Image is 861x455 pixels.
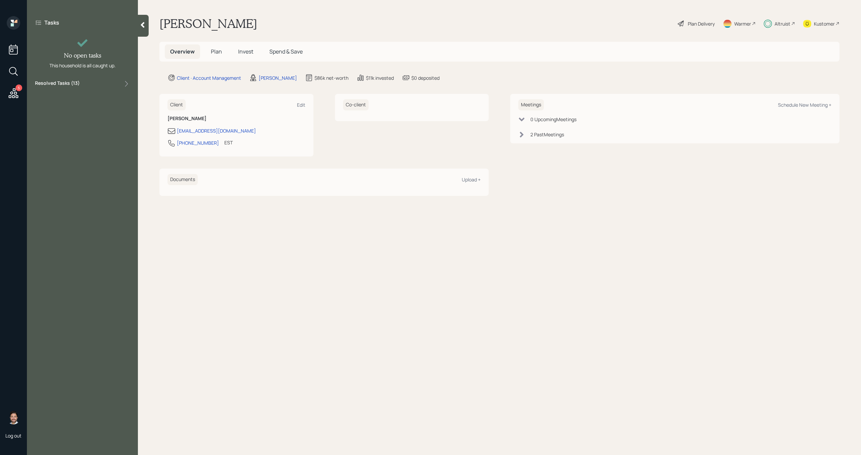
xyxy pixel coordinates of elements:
div: 2 Past Meeting s [530,131,564,138]
span: Invest [238,48,253,55]
h6: Client [167,99,186,110]
div: Kustomer [814,20,835,27]
span: Spend & Save [269,48,303,55]
img: michael-russo-headshot.png [7,411,20,424]
div: [PHONE_NUMBER] [177,139,219,146]
div: Schedule New Meeting + [778,102,831,108]
div: Edit [297,102,305,108]
div: 5 [15,84,22,91]
div: $86k net-worth [314,74,348,81]
div: Client · Account Management [177,74,241,81]
div: [PERSON_NAME] [259,74,297,81]
div: Plan Delivery [688,20,715,27]
h6: Co-client [343,99,369,110]
span: Overview [170,48,195,55]
div: Log out [5,432,22,439]
div: 0 Upcoming Meeting s [530,116,576,123]
h1: [PERSON_NAME] [159,16,257,31]
div: $0 deposited [411,74,440,81]
label: Tasks [44,19,59,26]
span: Plan [211,48,222,55]
div: Upload + [462,176,481,183]
div: Warmer [734,20,751,27]
div: $11k invested [366,74,394,81]
label: Resolved Tasks ( 13 ) [35,80,80,88]
h6: [PERSON_NAME] [167,116,305,121]
div: [EMAIL_ADDRESS][DOMAIN_NAME] [177,127,256,134]
div: Altruist [775,20,790,27]
div: EST [224,139,233,146]
h6: Meetings [518,99,544,110]
h4: No open tasks [64,52,101,59]
h6: Documents [167,174,198,185]
div: This household is all caught up. [49,62,116,69]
